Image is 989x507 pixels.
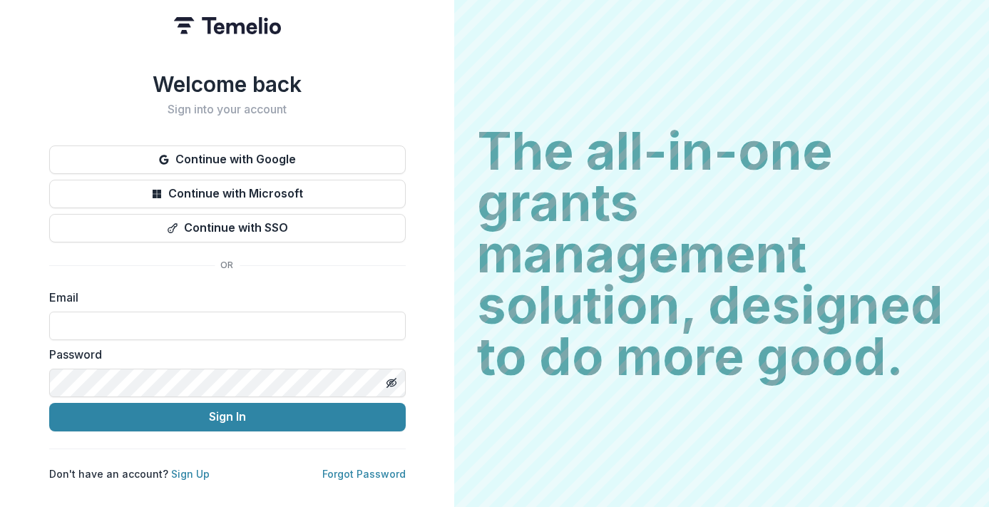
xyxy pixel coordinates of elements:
button: Toggle password visibility [380,372,403,394]
button: Continue with Microsoft [49,180,406,208]
button: Continue with Google [49,145,406,174]
button: Sign In [49,403,406,431]
a: Forgot Password [322,468,406,480]
a: Sign Up [171,468,210,480]
button: Continue with SSO [49,214,406,242]
p: Don't have an account? [49,466,210,481]
h2: Sign into your account [49,103,406,116]
h1: Welcome back [49,71,406,97]
img: Temelio [174,17,281,34]
label: Password [49,346,397,363]
label: Email [49,289,397,306]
